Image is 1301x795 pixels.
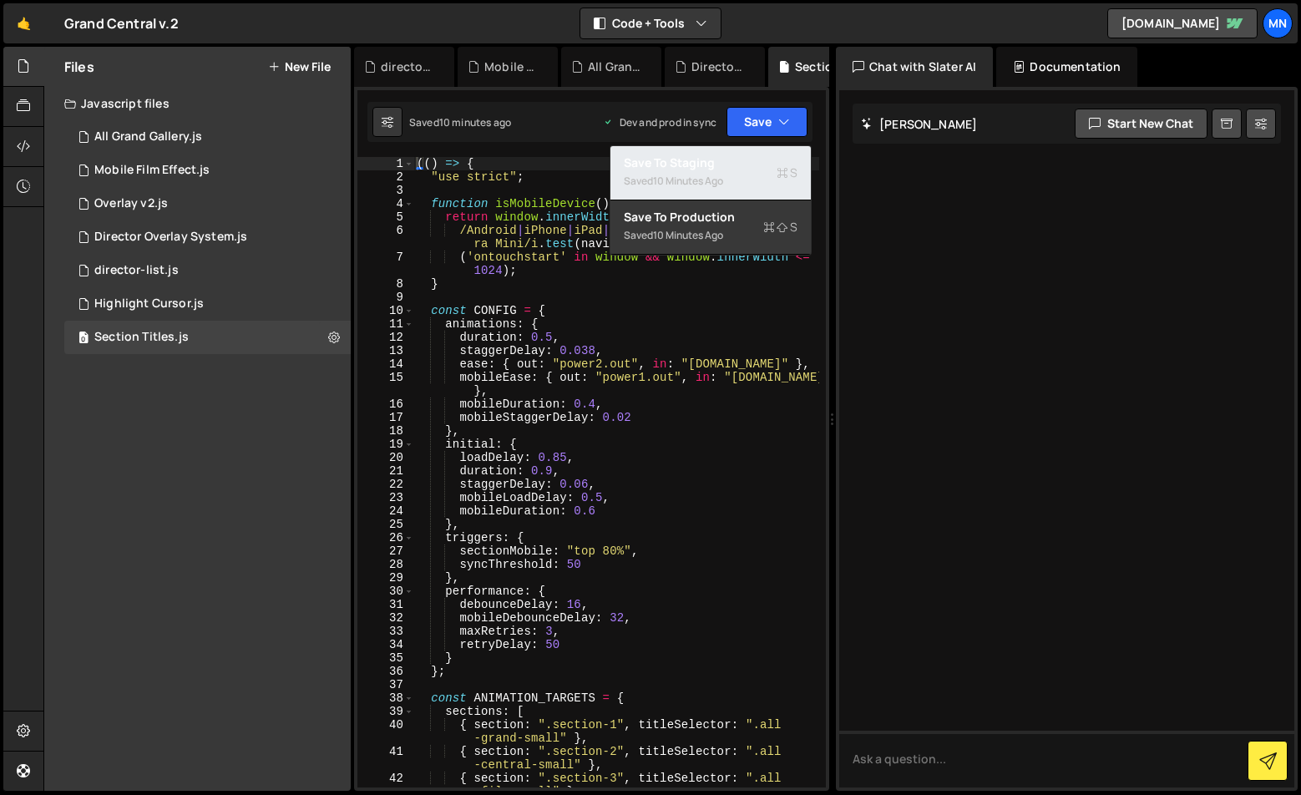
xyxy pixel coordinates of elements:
div: 27 [357,544,414,558]
div: 24 [357,504,414,518]
div: 15298/42891.js [64,220,351,254]
div: 28 [357,558,414,571]
div: 32 [357,611,414,625]
div: 2 [357,170,414,184]
div: 10 minutes ago [439,115,511,129]
button: New File [268,60,331,73]
div: director-list.js [94,263,179,278]
div: Section Titles.js [94,330,189,345]
div: 16 [357,397,414,411]
div: Javascript files [44,87,351,120]
div: 13 [357,344,414,357]
div: 31 [357,598,414,611]
div: 38 [357,691,414,705]
div: 18 [357,424,414,438]
div: 26 [357,531,414,544]
div: Overlay v2.js [94,196,168,211]
div: 4 [357,197,414,210]
div: director-list.js [381,58,434,75]
div: 1 [357,157,414,170]
span: 0 [78,332,89,346]
div: 5 [357,210,414,224]
div: Saved [624,225,797,246]
div: 34 [357,638,414,651]
button: Save to StagingS Saved10 minutes ago [610,146,811,200]
a: MN [1263,8,1293,38]
h2: [PERSON_NAME] [861,116,977,132]
div: 15298/43578.js [64,120,351,154]
div: 14 [357,357,414,371]
div: 15298/43117.js [64,287,351,321]
h2: Files [64,58,94,76]
div: 40 [357,718,414,745]
div: All Grand Gallery.js [588,58,641,75]
div: 17 [357,411,414,424]
div: 10 minutes ago [653,174,723,188]
div: 8 [357,277,414,291]
button: Start new chat [1075,109,1207,139]
a: 🤙 [3,3,44,43]
div: 37 [357,678,414,691]
div: Saved [624,171,797,191]
div: All Grand Gallery.js [94,129,202,144]
div: 29 [357,571,414,585]
div: 20 [357,451,414,464]
div: 10 minutes ago [653,228,723,242]
span: S [763,219,797,235]
div: 35 [357,651,414,665]
div: Mobile Film Effect.js [94,163,210,178]
span: S [777,165,797,181]
div: Mobile Film Effect.js [484,58,538,75]
div: Director Overlay System.js [691,58,745,75]
div: 33 [357,625,414,638]
div: 15298/40223.js [64,321,351,354]
div: 6 [357,224,414,251]
div: 36 [357,665,414,678]
div: 23 [357,491,414,504]
div: 15298/45944.js [64,187,351,220]
div: 3 [357,184,414,197]
div: 12 [357,331,414,344]
div: 11 [357,317,414,331]
div: 39 [357,705,414,718]
div: 15298/47702.js [64,154,351,187]
div: Save to Production [624,209,797,225]
div: Documentation [996,47,1137,87]
button: Save to ProductionS Saved10 minutes ago [610,200,811,255]
div: 25 [357,518,414,531]
div: 30 [357,585,414,598]
div: 9 [357,291,414,304]
button: Save [726,107,807,137]
div: 10 [357,304,414,317]
div: Highlight Cursor.js [94,296,204,311]
div: 41 [357,745,414,772]
div: Save to Staging [624,154,797,171]
div: Saved [409,115,511,129]
div: Director Overlay System.js [94,230,247,245]
div: 19 [357,438,414,451]
a: [DOMAIN_NAME] [1107,8,1258,38]
button: Code + Tools [580,8,721,38]
div: Dev and prod in sync [603,115,716,129]
div: 7 [357,251,414,277]
div: 15 [357,371,414,397]
div: Chat with Slater AI [836,47,993,87]
div: 22 [357,478,414,491]
div: 21 [357,464,414,478]
div: 15298/40379.js [64,254,351,287]
div: Section Titles.js [795,58,848,75]
div: Grand Central v.2 [64,13,179,33]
